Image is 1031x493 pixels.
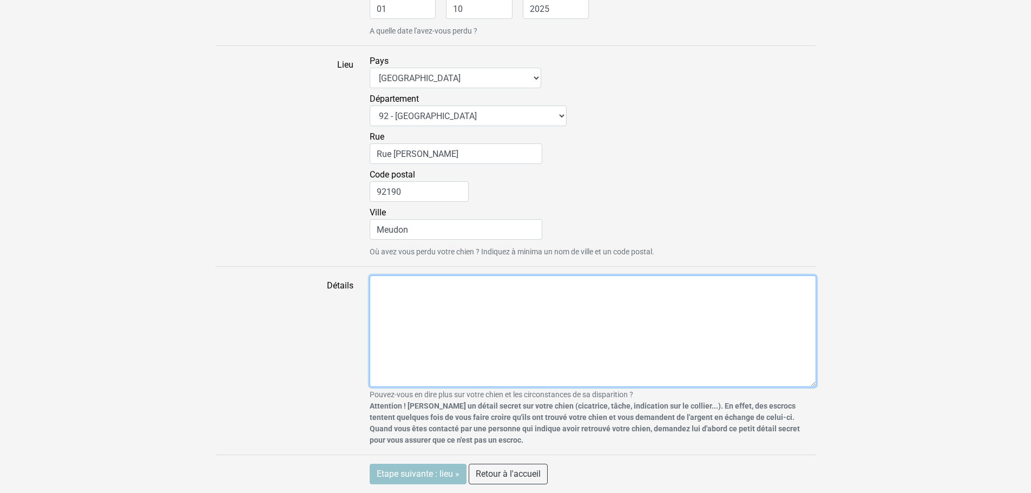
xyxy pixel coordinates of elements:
label: Département [370,93,567,126]
input: Code postal [370,181,469,202]
strong: Attention ! [PERSON_NAME] un détail secret sur votre chien (cicatrice, tâche, indication sur le c... [370,402,800,444]
label: Détails [207,275,362,446]
select: Pays [370,68,541,88]
label: Lieu [207,55,362,258]
label: Code postal [370,168,469,202]
small: Pouvez-vous en dire plus sur votre chien et les circonstances de sa disparition ? [370,389,816,446]
label: Pays [370,55,541,88]
label: Rue [370,130,542,164]
small: A quelle date l'avez-vous perdu ? [370,25,816,37]
select: Département [370,106,567,126]
label: Ville [370,206,542,240]
input: Ville [370,219,542,240]
small: Où avez vous perdu votre chien ? Indiquez à minima un nom de ville et un code postal. [370,246,816,258]
input: Etape suivante : lieu » [370,464,467,484]
input: Rue [370,143,542,164]
a: Retour à l'accueil [469,464,548,484]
